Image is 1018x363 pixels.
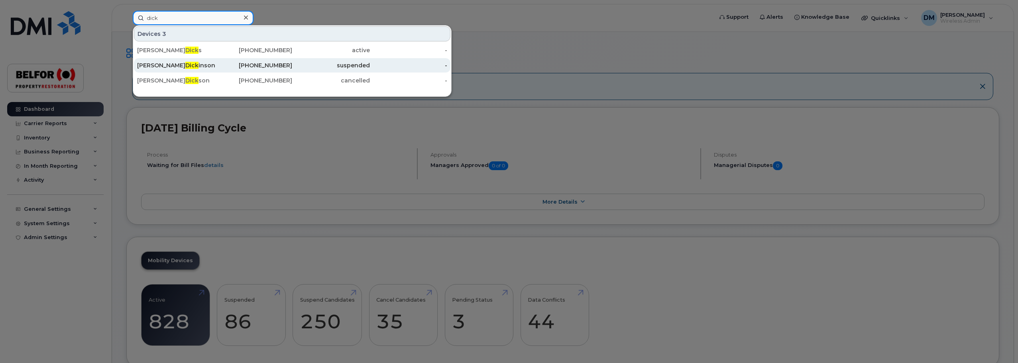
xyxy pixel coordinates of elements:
[215,46,293,54] div: [PHONE_NUMBER]
[134,58,450,73] a: [PERSON_NAME]Dickinson[PHONE_NUMBER]suspended-
[134,73,450,88] a: [PERSON_NAME]Dickson[PHONE_NUMBER]cancelled-
[370,46,448,54] div: -
[134,43,450,57] a: [PERSON_NAME]Dicks[PHONE_NUMBER]active-
[185,77,198,84] span: Dick
[137,46,215,54] div: [PERSON_NAME] s
[215,61,293,69] div: [PHONE_NUMBER]
[137,61,215,69] div: [PERSON_NAME] inson
[292,46,370,54] div: active
[185,47,198,54] span: Dick
[370,61,448,69] div: -
[137,77,215,84] div: [PERSON_NAME] son
[370,77,448,84] div: -
[292,61,370,69] div: suspended
[215,77,293,84] div: [PHONE_NUMBER]
[162,30,166,38] span: 3
[292,77,370,84] div: cancelled
[134,26,450,41] div: Devices
[185,62,198,69] span: Dick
